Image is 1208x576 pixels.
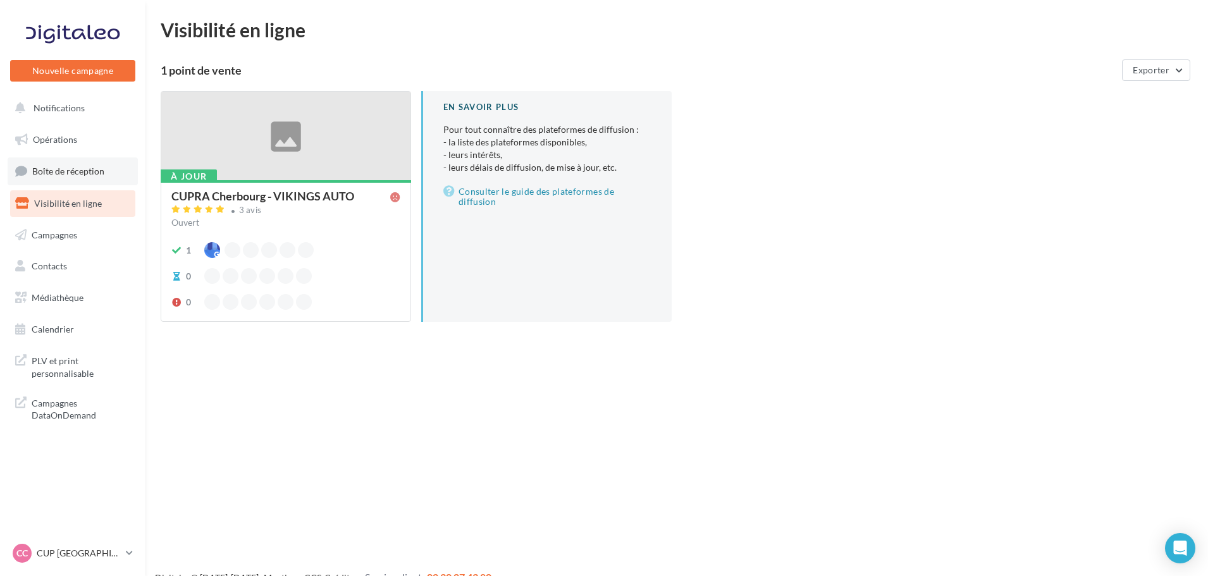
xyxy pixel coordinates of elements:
button: Exporter [1122,59,1190,81]
p: CUP [GEOGRAPHIC_DATA] [37,547,121,560]
span: PLV et print personnalisable [32,352,130,379]
a: Campagnes [8,222,138,248]
div: 1 point de vente [161,64,1117,76]
span: Campagnes DataOnDemand [32,395,130,422]
div: Visibilité en ligne [161,20,1193,39]
li: - leurs délais de diffusion, de mise à jour, etc. [443,161,651,174]
span: Exporter [1133,64,1169,75]
div: À jour [161,169,217,183]
a: 3 avis [171,204,400,219]
div: 0 [186,270,191,283]
a: CC CUP [GEOGRAPHIC_DATA] [10,541,135,565]
a: PLV et print personnalisable [8,347,138,384]
li: - la liste des plateformes disponibles, [443,136,651,149]
span: Calendrier [32,324,74,334]
li: - leurs intérêts, [443,149,651,161]
p: Pour tout connaître des plateformes de diffusion : [443,123,651,174]
a: Visibilité en ligne [8,190,138,217]
div: Open Intercom Messenger [1165,533,1195,563]
div: En savoir plus [443,101,651,113]
span: Contacts [32,260,67,271]
div: 3 avis [239,206,262,214]
button: Notifications [8,95,133,121]
a: Boîte de réception [8,157,138,185]
span: Opérations [33,134,77,145]
div: 0 [186,296,191,309]
a: Calendrier [8,316,138,343]
button: Nouvelle campagne [10,60,135,82]
div: 1 [186,244,191,257]
span: Boîte de réception [32,166,104,176]
span: Notifications [34,102,85,113]
span: Visibilité en ligne [34,198,102,209]
div: CUPRA Cherbourg - VIKINGS AUTO [171,190,354,202]
a: Opérations [8,126,138,153]
span: Ouvert [171,217,199,228]
a: Contacts [8,253,138,279]
span: Médiathèque [32,292,83,303]
a: Consulter le guide des plateformes de diffusion [443,184,651,209]
span: CC [16,547,28,560]
a: Médiathèque [8,285,138,311]
span: Campagnes [32,229,77,240]
a: Campagnes DataOnDemand [8,389,138,427]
